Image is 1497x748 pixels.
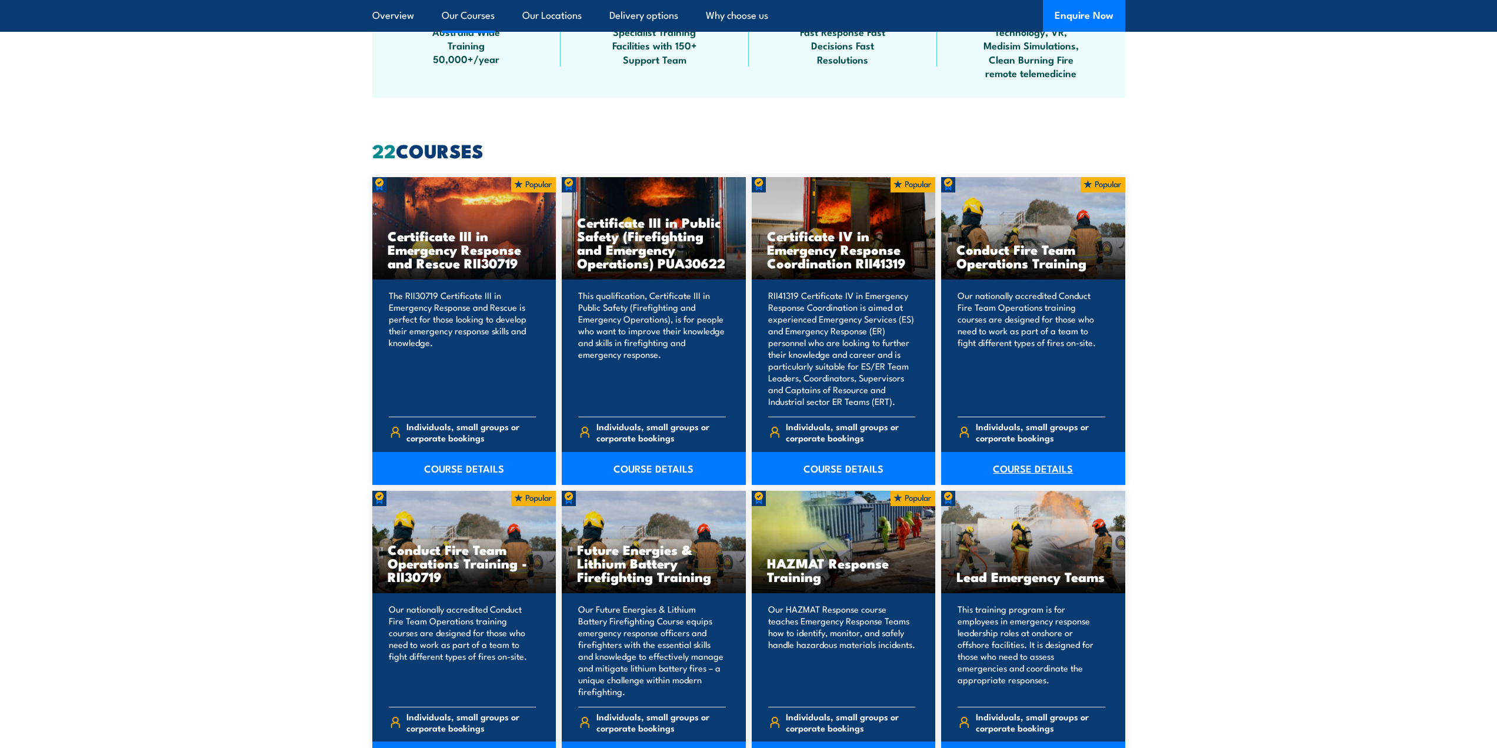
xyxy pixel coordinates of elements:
[976,711,1105,733] span: Individuals, small groups or corporate bookings
[941,452,1125,485] a: COURSE DETAILS
[790,25,896,66] span: Fast Response Fast Decisions Fast Resolutions
[786,421,915,443] span: Individuals, small groups or corporate bookings
[372,142,1125,158] h2: COURSES
[768,290,916,407] p: RII41319 Certificate IV in Emergency Response Coordination is aimed at experienced Emergency Serv...
[389,290,536,407] p: The RII30719 Certificate III in Emergency Response and Rescue is perfect for those looking to dev...
[406,421,536,443] span: Individuals, small groups or corporate bookings
[578,290,726,407] p: This qualification, Certificate III in Public Safety (Firefighting and Emergency Operations), is ...
[578,603,726,697] p: Our Future Energies & Lithium Battery Firefighting Course equips emergency response officers and ...
[577,543,731,583] h3: Future Energies & Lithium Battery Firefighting Training
[958,603,1105,697] p: This training program is for employees in emergency response leadership roles at onshore or offsh...
[976,421,1105,443] span: Individuals, small groups or corporate bookings
[562,452,746,485] a: COURSE DETAILS
[767,556,921,583] h3: HAZMAT Response Training
[786,711,915,733] span: Individuals, small groups or corporate bookings
[577,215,731,270] h3: Certificate III in Public Safety (Firefighting and Emergency Operations) PUA30622
[596,421,726,443] span: Individuals, small groups or corporate bookings
[389,603,536,697] p: Our nationally accredited Conduct Fire Team Operations training courses are designed for those wh...
[958,290,1105,407] p: Our nationally accredited Conduct Fire Team Operations training courses are designed for those wh...
[388,229,541,270] h3: Certificate III in Emergency Response and Rescue RII30719
[372,135,396,165] strong: 22
[752,452,936,485] a: COURSE DETAILS
[768,603,916,697] p: Our HAZMAT Response course teaches Emergency Response Teams how to identify, monitor, and safely ...
[388,543,541,583] h3: Conduct Fire Team Operations Training - RII30719
[956,570,1110,583] h3: Lead Emergency Teams
[414,25,519,66] span: Australia Wide Training 50,000+/year
[406,711,536,733] span: Individuals, small groups or corporate bookings
[596,711,726,733] span: Individuals, small groups or corporate bookings
[978,25,1084,80] span: Technology, VR, Medisim Simulations, Clean Burning Fire remote telemedicine
[767,229,921,270] h3: Certificate IV in Emergency Response Coordination RII41319
[372,452,556,485] a: COURSE DETAILS
[956,242,1110,270] h3: Conduct Fire Team Operations Training
[602,25,708,66] span: Specialist Training Facilities with 150+ Support Team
